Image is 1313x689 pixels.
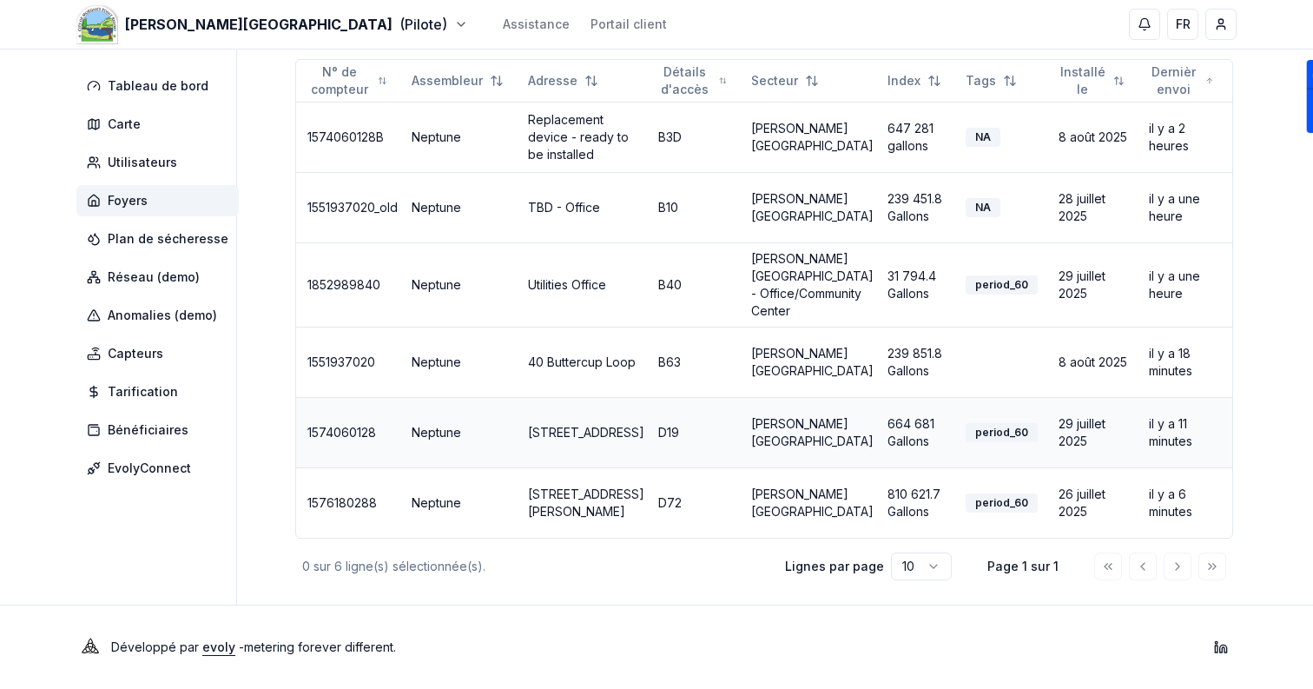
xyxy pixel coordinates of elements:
td: B63 [651,327,744,397]
td: 29 juillet 2025 [1052,242,1142,327]
td: [PERSON_NAME][GEOGRAPHIC_DATA] [744,467,881,538]
a: Portail client [591,16,667,33]
td: [PERSON_NAME][GEOGRAPHIC_DATA] [744,397,881,467]
div: period_60 [966,423,1038,442]
a: TBD - Office [528,200,600,215]
button: Not sorted. Click to sort ascending. [518,67,609,95]
button: Not sorted. Click to sort ascending. [648,67,737,95]
button: Not sorted. Click to sort ascending. [741,67,829,95]
td: 8 août 2025 [1052,327,1142,397]
td: il y a 18 minutes [1142,327,1231,397]
span: Tarification [108,383,178,401]
td: [PERSON_NAME][GEOGRAPHIC_DATA] [744,172,881,242]
a: EvolyConnect [76,453,246,484]
p: Développé par - metering forever different . [111,635,396,659]
span: Réseau (demo) [108,268,200,286]
span: N° de compteur [307,63,371,98]
a: 1852989840 [307,277,380,292]
a: Replacement device - ready to be installed [528,112,629,162]
div: 239 451.8 Gallons [887,190,952,225]
span: EvolyConnect [108,460,191,477]
a: Carte [76,109,246,140]
div: 664 681 Gallons [887,415,952,450]
div: NA [966,198,1000,217]
button: [PERSON_NAME][GEOGRAPHIC_DATA](Pilote) [76,14,468,35]
div: Page 1 sur 1 [980,558,1066,575]
td: Neptune [405,467,521,538]
td: Neptune [405,102,521,172]
span: Dernièr envoi [1149,63,1198,98]
td: il y a 6 minutes [1142,467,1231,538]
a: 1551937020 [307,354,375,369]
td: [PERSON_NAME][GEOGRAPHIC_DATA] [744,327,881,397]
td: il y a une heure [1142,172,1231,242]
a: Réseau (demo) [76,262,246,293]
a: Bénéficiaires [76,414,246,446]
a: 1574060128B [307,129,384,144]
td: D72 [651,467,744,538]
span: Carte [108,116,141,133]
button: Not sorted. Click to sort ascending. [877,67,952,95]
div: period_60 [966,494,1038,513]
a: [STREET_ADDRESS][PERSON_NAME] [528,487,644,519]
span: Adresse [528,72,577,89]
td: Neptune [405,327,521,397]
a: 40 Buttercup Loop [528,354,636,369]
a: 1551937020_old [307,200,398,215]
a: Capteurs [76,338,246,369]
span: Utilisateurs [108,154,177,171]
span: [PERSON_NAME][GEOGRAPHIC_DATA] [125,14,393,35]
a: Anomalies (demo) [76,300,246,331]
span: Bénéficiaires [108,421,188,439]
td: il y a 2 heures [1142,102,1231,172]
div: period_60 [966,275,1038,295]
span: Foyers [108,192,148,209]
td: D19 [651,397,744,467]
td: B40 [651,242,744,327]
td: il y a une heure [1142,242,1231,327]
a: Foyers [76,185,246,216]
div: 647 281 gallons [887,120,952,155]
td: il y a 11 minutes [1142,397,1231,467]
td: Neptune [405,397,521,467]
span: Détails d'accès [658,63,712,98]
td: [PERSON_NAME][GEOGRAPHIC_DATA] - Office/Community Center [744,242,881,327]
button: Sorted ascending. Click to sort descending. [1138,67,1224,95]
a: Utilisateurs [76,147,246,178]
img: Morgan's Point Resort Logo [76,3,118,45]
button: Not sorted. Click to sort ascending. [401,67,514,95]
td: [PERSON_NAME][GEOGRAPHIC_DATA] [744,102,881,172]
span: Index [887,72,920,89]
div: 0 sur 6 ligne(s) sélectionnée(s). [302,558,757,575]
div: 239 851.8 Gallons [887,345,952,380]
a: Tarification [76,376,246,407]
button: Not sorted. Click to sort ascending. [955,67,1027,95]
img: Evoly Logo [76,633,104,661]
td: 28 juillet 2025 [1052,172,1142,242]
span: Tableau de bord [108,77,208,95]
td: B3D [651,102,744,172]
td: Neptune [405,242,521,327]
td: B10 [651,172,744,242]
span: Capteurs [108,345,163,362]
span: Installé le [1059,63,1106,98]
div: 31 794.4 Gallons [887,268,952,302]
button: Not sorted. Click to sort ascending. [297,67,398,95]
span: Secteur [751,72,798,89]
td: Neptune [405,172,521,242]
div: 810 621.7 Gallons [887,486,952,520]
span: FR [1176,16,1191,33]
button: FR [1167,9,1198,40]
a: 1576180288 [307,495,377,510]
a: [STREET_ADDRESS] [528,425,644,440]
a: Assistance [503,16,570,33]
span: Assembleur [412,72,483,89]
td: 29 juillet 2025 [1052,397,1142,467]
a: Tableau de bord [76,70,246,102]
td: 8 août 2025 [1052,102,1142,172]
a: Utilities Office [528,277,606,292]
p: Lignes par page [785,558,884,575]
span: Anomalies (demo) [108,307,217,324]
div: NA [966,128,1000,147]
span: (Pilote) [399,14,447,35]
